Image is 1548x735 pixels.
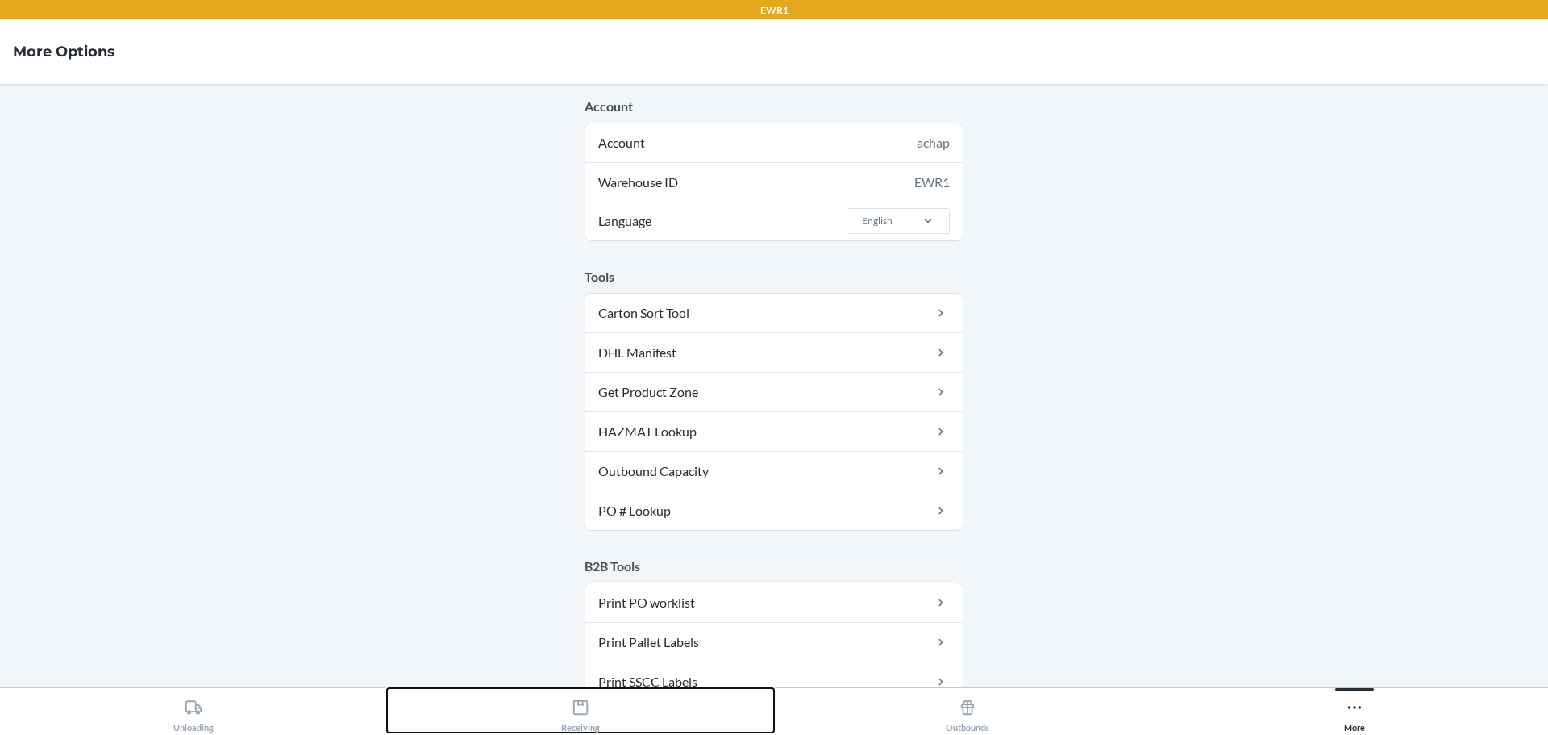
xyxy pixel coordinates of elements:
[585,294,963,332] a: Carton Sort Tool
[585,452,963,491] a: Outbound Capacity
[585,163,963,202] div: Warehouse ID
[862,214,893,228] div: English
[585,373,963,411] a: Get Product Zone
[387,688,774,733] button: Receiving
[774,688,1161,733] button: Outbounds
[946,692,989,733] div: Outbounds
[585,557,963,576] p: B2B Tools
[585,583,963,622] a: Print PO worklist
[1161,688,1548,733] button: More
[13,41,115,62] h4: More Options
[585,267,963,286] p: Tools
[860,214,862,228] input: LanguageEnglish
[585,623,963,662] a: Print Pallet Labels
[917,133,950,152] div: achap
[914,173,950,192] div: EWR1
[585,491,963,530] a: PO # Lookup
[1344,692,1365,733] div: More
[561,692,600,733] div: Receiving
[173,692,214,733] div: Unloading
[760,3,789,18] p: EWR1
[585,123,963,162] div: Account
[585,333,963,372] a: DHL Manifest
[585,97,963,116] p: Account
[585,662,963,701] a: Print SSCC Labels
[585,412,963,451] a: HAZMAT Lookup
[596,202,654,240] span: Language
